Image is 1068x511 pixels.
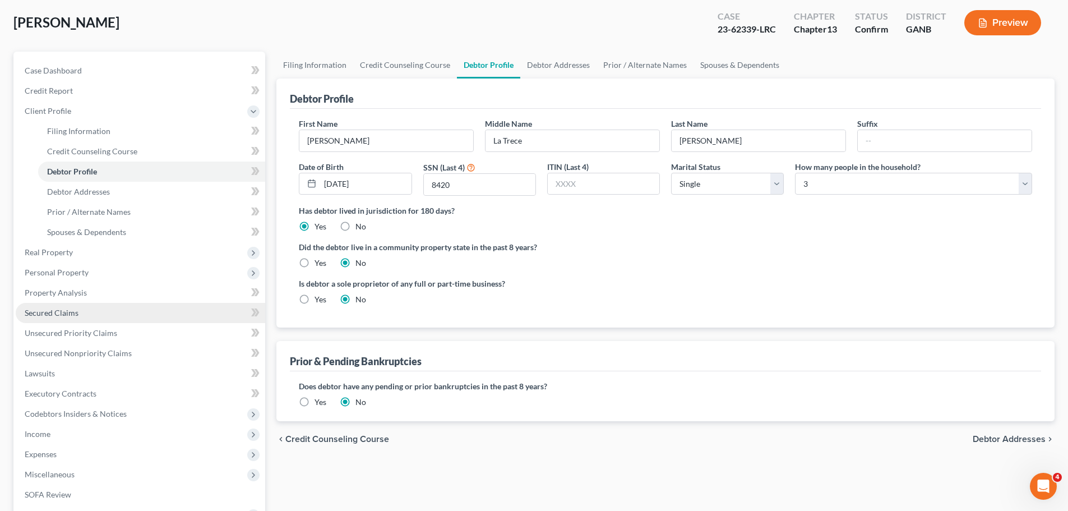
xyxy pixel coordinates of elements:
[855,23,888,36] div: Confirm
[25,86,73,95] span: Credit Report
[299,241,1032,253] label: Did the debtor live in a community property state in the past 8 years?
[906,23,946,36] div: GANB
[13,14,119,30] span: [PERSON_NAME]
[353,52,457,79] a: Credit Counseling Course
[973,435,1046,444] span: Debtor Addresses
[299,161,344,173] label: Date of Birth
[47,167,97,176] span: Debtor Profile
[47,126,110,136] span: Filing Information
[16,323,265,343] a: Unsecured Priority Claims
[485,118,532,130] label: Middle Name
[299,278,660,289] label: Is debtor a sole proprietor of any full or part-time business?
[964,10,1041,35] button: Preview
[1053,473,1062,482] span: 4
[38,121,265,141] a: Filing Information
[520,52,597,79] a: Debtor Addresses
[355,221,366,232] label: No
[16,343,265,363] a: Unsecured Nonpriority Claims
[16,485,265,505] a: SOFA Review
[276,52,353,79] a: Filing Information
[276,435,285,444] i: chevron_left
[1046,435,1055,444] i: chevron_right
[424,174,535,195] input: XXXX
[16,303,265,323] a: Secured Claims
[315,397,326,408] label: Yes
[355,294,366,305] label: No
[25,247,73,257] span: Real Property
[25,268,89,277] span: Personal Property
[38,202,265,222] a: Prior / Alternate Names
[16,363,265,384] a: Lawsuits
[457,52,520,79] a: Debtor Profile
[47,207,131,217] span: Prior / Alternate Names
[857,118,878,130] label: Suffix
[1030,473,1057,500] iframe: Intercom live chat
[299,205,1032,217] label: Has debtor lived in jurisdiction for 180 days?
[355,397,366,408] label: No
[38,141,265,162] a: Credit Counseling Course
[315,257,326,269] label: Yes
[794,10,837,23] div: Chapter
[906,10,946,23] div: District
[25,389,96,398] span: Executory Contracts
[671,161,720,173] label: Marital Status
[16,81,265,101] a: Credit Report
[423,162,465,173] label: SSN (Last 4)
[25,490,71,499] span: SOFA Review
[693,52,786,79] a: Spouses & Dependents
[547,161,589,173] label: ITIN (Last 4)
[299,118,337,130] label: First Name
[320,173,411,195] input: MM/DD/YYYY
[973,435,1055,444] button: Debtor Addresses chevron_right
[672,130,845,151] input: --
[16,283,265,303] a: Property Analysis
[25,369,55,378] span: Lawsuits
[718,10,776,23] div: Case
[290,355,422,368] div: Prior & Pending Bankruptcies
[315,221,326,232] label: Yes
[25,469,75,479] span: Miscellaneous
[47,187,110,196] span: Debtor Addresses
[855,10,888,23] div: Status
[795,161,921,173] label: How many people in the household?
[25,328,117,338] span: Unsecured Priority Claims
[276,435,389,444] button: chevron_left Credit Counseling Course
[25,348,132,358] span: Unsecured Nonpriority Claims
[25,66,82,75] span: Case Dashboard
[25,449,57,459] span: Expenses
[299,130,473,151] input: --
[38,222,265,242] a: Spouses & Dependents
[16,384,265,404] a: Executory Contracts
[38,182,265,202] a: Debtor Addresses
[25,409,127,418] span: Codebtors Insiders & Notices
[718,23,776,36] div: 23-62339-LRC
[315,294,326,305] label: Yes
[858,130,1032,151] input: --
[25,288,87,297] span: Property Analysis
[486,130,659,151] input: M.I
[16,61,265,81] a: Case Dashboard
[285,435,389,444] span: Credit Counseling Course
[671,118,708,130] label: Last Name
[25,308,78,317] span: Secured Claims
[548,173,659,195] input: XXXX
[47,146,137,156] span: Credit Counseling Course
[299,380,1032,392] label: Does debtor have any pending or prior bankruptcies in the past 8 years?
[827,24,837,34] span: 13
[355,257,366,269] label: No
[47,227,126,237] span: Spouses & Dependents
[38,162,265,182] a: Debtor Profile
[25,106,71,116] span: Client Profile
[597,52,693,79] a: Prior / Alternate Names
[794,23,837,36] div: Chapter
[290,92,354,105] div: Debtor Profile
[25,429,50,439] span: Income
